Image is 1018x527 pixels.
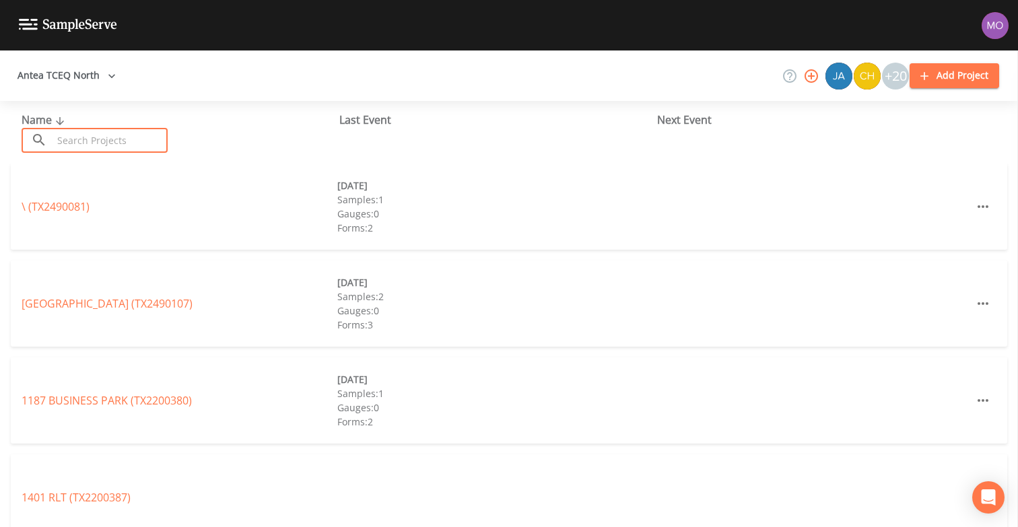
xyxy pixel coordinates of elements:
div: Gauges: 0 [337,207,653,221]
a: 1187 BUSINESS PARK (TX2200380) [22,393,192,408]
a: 1401 RLT (TX2200387) [22,490,131,505]
img: logo [19,19,117,32]
img: c74b8b8b1c7a9d34f67c5e0ca157ed15 [854,63,881,90]
input: Search Projects [53,128,168,153]
div: Samples: 1 [337,192,653,207]
span: Name [22,112,68,127]
button: Antea TCEQ North [12,63,121,88]
div: +20 [882,63,909,90]
img: 2e773653e59f91cc345d443c311a9659 [825,63,852,90]
div: Gauges: 0 [337,304,653,318]
div: Samples: 2 [337,289,653,304]
a: \ (TX2490081) [22,199,90,214]
div: James Whitmire [825,63,853,90]
div: Forms: 2 [337,415,653,429]
img: 4e251478aba98ce068fb7eae8f78b90c [982,12,1009,39]
div: Gauges: 0 [337,400,653,415]
div: Charles Medina [853,63,881,90]
div: [DATE] [337,275,653,289]
div: [DATE] [337,372,653,386]
a: [GEOGRAPHIC_DATA] (TX2490107) [22,296,193,311]
div: Forms: 3 [337,318,653,332]
div: Last Event [339,112,657,128]
button: Add Project [910,63,999,88]
div: Forms: 2 [337,221,653,235]
div: Samples: 1 [337,386,653,400]
div: Next Event [657,112,975,128]
div: [DATE] [337,178,653,192]
div: Open Intercom Messenger [972,481,1005,514]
